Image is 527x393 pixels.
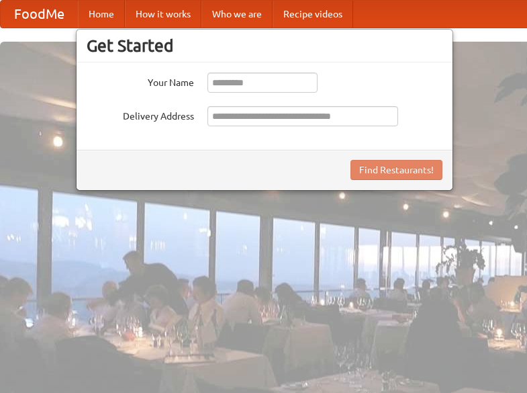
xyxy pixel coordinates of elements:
[125,1,201,28] a: How it works
[87,106,194,123] label: Delivery Address
[87,36,442,56] h3: Get Started
[87,73,194,89] label: Your Name
[78,1,125,28] a: Home
[350,160,442,180] button: Find Restaurants!
[273,1,353,28] a: Recipe videos
[1,1,78,28] a: FoodMe
[201,1,273,28] a: Who we are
